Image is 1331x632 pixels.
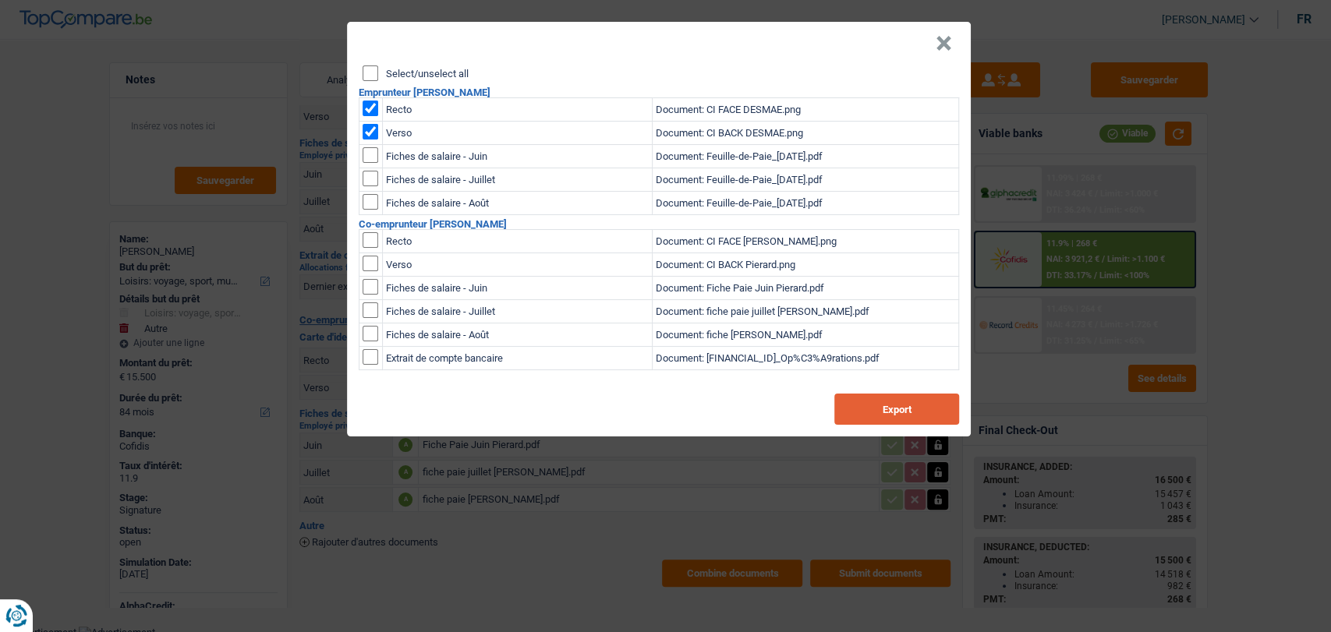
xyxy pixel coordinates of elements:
[383,347,653,370] td: Extrait de compte bancaire
[653,122,959,145] td: Document: CI BACK DESMAE.png
[653,277,959,300] td: Document: Fiche Paie Juin Pierard.pdf
[359,87,959,97] h2: Emprunteur [PERSON_NAME]
[834,394,959,425] button: Export
[653,253,959,277] td: Document: CI BACK Pierard.png
[936,36,952,51] button: Close
[383,323,653,347] td: Fiches de salaire - Août
[383,168,653,192] td: Fiches de salaire - Juillet
[653,300,959,323] td: Document: fiche paie juillet [PERSON_NAME].pdf
[653,230,959,253] td: Document: CI FACE [PERSON_NAME].png
[653,98,959,122] td: Document: CI FACE DESMAE.png
[383,230,653,253] td: Recto
[653,347,959,370] td: Document: [FINANCIAL_ID]_Op%C3%A9rations.pdf
[383,253,653,277] td: Verso
[383,145,653,168] td: Fiches de salaire - Juin
[383,300,653,323] td: Fiches de salaire - Juillet
[653,145,959,168] td: Document: Feuille-de-Paie_[DATE].pdf
[359,219,959,229] h2: Co-emprunteur [PERSON_NAME]
[653,323,959,347] td: Document: fiche [PERSON_NAME].pdf
[383,98,653,122] td: Recto
[383,122,653,145] td: Verso
[386,69,469,79] label: Select/unselect all
[653,192,959,215] td: Document: Feuille-de-Paie_[DATE].pdf
[383,192,653,215] td: Fiches de salaire - Août
[383,277,653,300] td: Fiches de salaire - Juin
[653,168,959,192] td: Document: Feuille-de-Paie_[DATE].pdf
